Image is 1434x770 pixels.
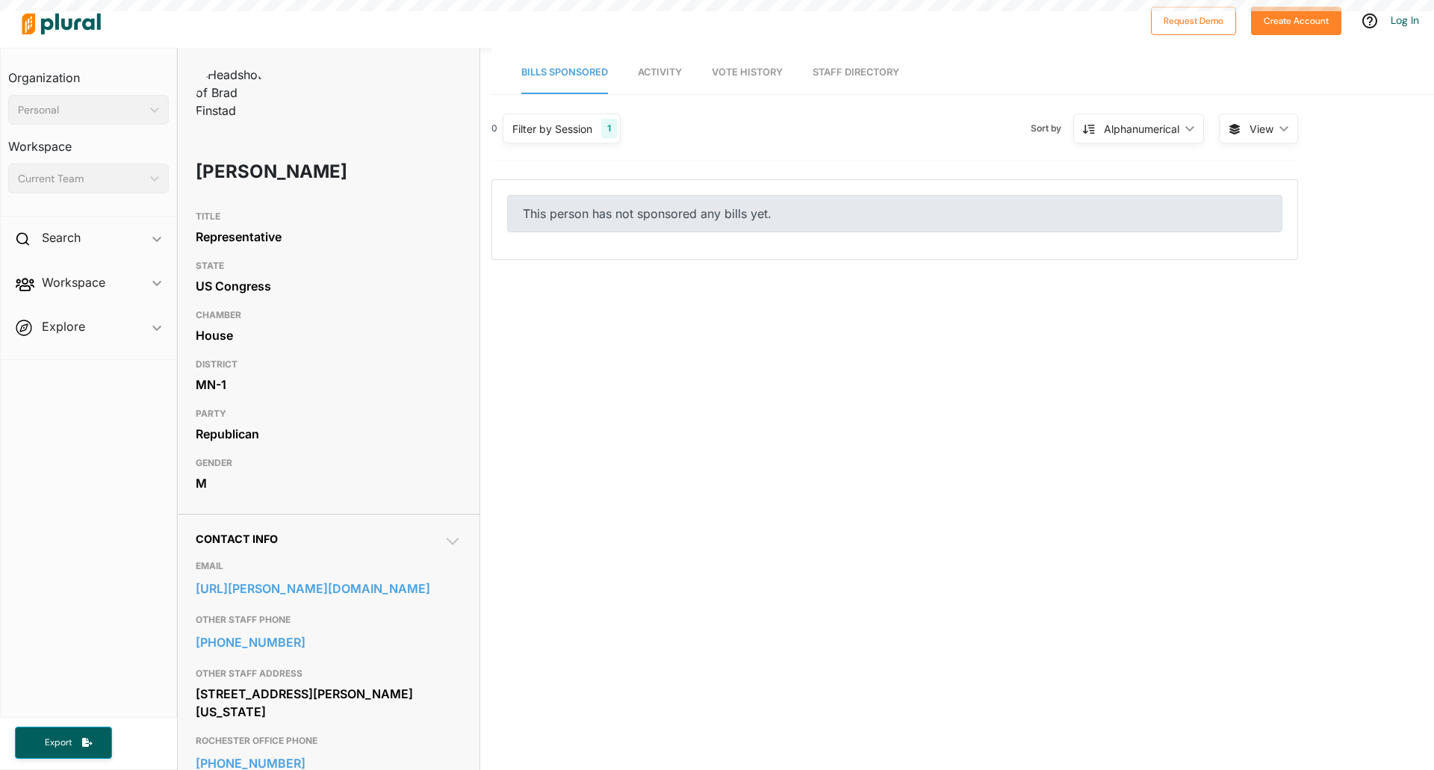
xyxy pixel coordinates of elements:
[491,122,497,135] div: 0
[1151,12,1236,28] a: Request Demo
[196,577,462,600] a: [URL][PERSON_NAME][DOMAIN_NAME]
[196,533,278,545] span: Contact Info
[196,306,462,324] h3: CHAMBER
[1031,122,1073,135] span: Sort by
[1104,121,1179,137] div: Alphanumerical
[196,208,462,226] h3: TITLE
[15,727,112,759] button: Export
[521,52,608,94] a: Bills Sponsored
[1251,12,1341,28] a: Create Account
[196,405,462,423] h3: PARTY
[18,102,144,118] div: Personal
[1251,7,1341,35] button: Create Account
[18,171,144,187] div: Current Team
[1250,121,1273,137] span: View
[196,611,462,629] h3: OTHER STAFF PHONE
[712,52,783,94] a: Vote History
[8,125,169,158] h3: Workspace
[712,66,783,78] span: Vote History
[638,52,682,94] a: Activity
[196,732,462,750] h3: ROCHESTER OFFICE PHONE
[42,229,81,246] h2: Search
[512,121,592,137] div: Filter by Session
[521,66,608,78] span: Bills Sponsored
[196,557,462,575] h3: EMAIL
[196,665,462,683] h3: OTHER STAFF ADDRESS
[34,736,82,749] span: Export
[601,119,617,138] div: 1
[196,324,462,347] div: House
[196,423,462,445] div: Republican
[1391,13,1419,27] a: Log In
[196,257,462,275] h3: STATE
[507,195,1282,232] div: This person has not sponsored any bills yet.
[196,373,462,396] div: MN-1
[196,683,462,723] div: [STREET_ADDRESS][PERSON_NAME][US_STATE]
[1151,7,1236,35] button: Request Demo
[196,631,462,653] a: [PHONE_NUMBER]
[196,275,462,297] div: US Congress
[196,66,270,119] img: Headshot of Brad Finstad
[196,472,462,494] div: M
[196,149,355,194] h1: [PERSON_NAME]
[638,66,682,78] span: Activity
[813,52,899,94] a: Staff Directory
[196,355,462,373] h3: DISTRICT
[196,454,462,472] h3: GENDER
[8,56,169,89] h3: Organization
[196,226,462,248] div: Representative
